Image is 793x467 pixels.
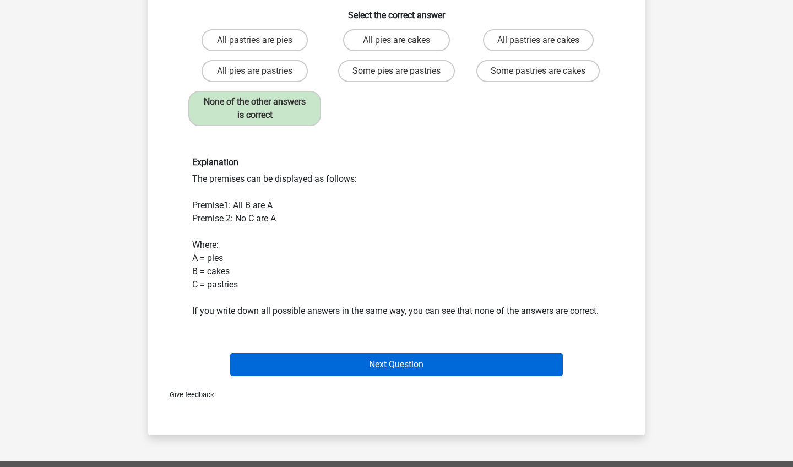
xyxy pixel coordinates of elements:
[476,60,600,82] label: Some pastries are cakes
[338,60,455,82] label: Some pies are pastries
[202,29,308,51] label: All pastries are pies
[230,353,563,376] button: Next Question
[202,60,308,82] label: All pies are pastries
[343,29,449,51] label: All pies are cakes
[192,157,601,167] h6: Explanation
[184,157,609,317] div: The premises can be displayed as follows: Premise1: All B are A Premise 2: No C are A Where: A = ...
[188,91,321,126] label: None of the other answers is correct
[483,29,594,51] label: All pastries are cakes
[161,390,214,399] span: Give feedback
[166,1,627,20] h6: Select the correct answer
